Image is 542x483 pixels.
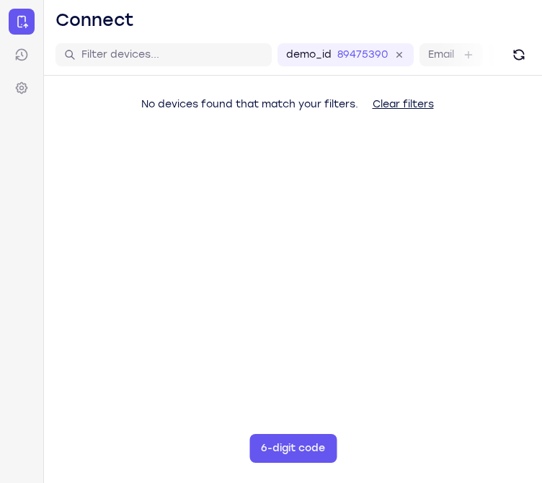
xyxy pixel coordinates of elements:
[9,42,35,68] a: Sessions
[81,48,263,62] input: Filter devices...
[507,43,530,66] button: Refresh
[249,434,337,463] button: 6-digit code
[9,9,35,35] a: Connect
[55,9,134,32] h1: Connect
[361,90,445,119] button: Clear filters
[141,98,358,110] span: No devices found that match your filters.
[9,75,35,101] a: Settings
[286,48,332,62] label: demo_id
[428,48,454,62] label: Email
